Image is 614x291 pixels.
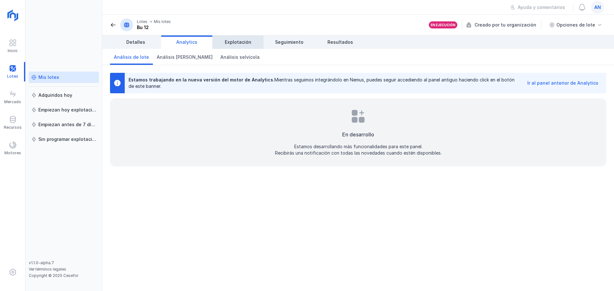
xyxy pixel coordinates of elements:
[153,49,216,65] a: Análisis [PERSON_NAME]
[225,39,251,45] span: Explotación
[38,136,96,142] div: Sin programar explotación
[137,24,171,31] div: Bu 12
[527,80,598,86] div: Ir al panel anterior de Analytics
[294,143,422,150] div: Estamos desarrollando más funcionalidades para este panel.
[176,39,197,45] span: Analytics
[29,134,99,145] a: Sin programar explotación
[137,19,147,24] div: Lotes
[4,125,22,130] div: Recursos
[29,267,66,272] a: Ver términos legales
[4,150,21,156] div: Motores
[212,35,264,49] a: Explotación
[275,150,442,156] div: Recibirás una notificación con todas las novedades cuando estén disponibles.
[154,19,171,24] div: Mis lotes
[327,39,353,45] span: Resultados
[275,39,303,45] span: Seguimiento
[8,48,18,53] div: Inicio
[594,4,601,11] span: an
[161,35,212,49] a: Analytics
[29,260,99,265] div: v1.1.0-alpha.7
[506,2,569,13] button: Ayuda y comentarios
[29,89,99,101] a: Adquiridos hoy
[38,74,59,80] div: Mis lotes
[157,54,213,60] span: Análisis [PERSON_NAME]
[29,72,99,83] a: Mis lotes
[264,35,315,49] a: Seguimiento
[466,20,542,30] div: Creado por tu organización
[556,22,595,28] div: Opciones de lote
[38,92,72,98] div: Adquiridos hoy
[29,104,99,116] a: Empiezan hoy explotación
[220,54,260,60] span: Análisis selvícola
[29,119,99,130] a: Empiezan antes de 7 días
[5,7,21,23] img: logoRight.svg
[110,49,153,65] a: Análisis de lote
[129,77,518,89] div: Mientras seguimos integrándolo en Nemus, puedes seguir accediendo al panel antiguo haciendo click...
[38,121,96,128] div: Empiezan antes de 7 días
[126,39,145,45] span: Detalles
[431,23,455,27] div: En ejecución
[38,107,96,113] div: Empiezan hoy explotación
[518,4,565,11] div: Ayuda y comentarios
[4,99,21,104] div: Mercado
[29,273,99,278] div: Copyright © 2025 Cesefor
[216,49,264,65] a: Análisis selvícola
[110,35,161,49] a: Detalles
[315,35,366,49] a: Resultados
[114,54,149,60] span: Análisis de lote
[342,131,374,138] div: En desarrollo
[129,77,274,82] span: Estamos trabajando en la nueva versión del motor de Analytics.
[523,78,602,88] button: Ir al panel anterior de Analytics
